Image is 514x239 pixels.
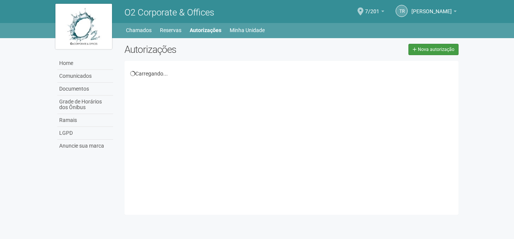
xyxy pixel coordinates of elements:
[411,9,457,15] a: [PERSON_NAME]
[55,4,112,49] img: logo.jpg
[190,25,221,35] a: Autorizações
[124,44,286,55] h2: Autorizações
[126,25,152,35] a: Chamados
[396,5,408,17] a: TR
[57,114,113,127] a: Ramais
[365,1,379,14] span: 7/201
[124,7,214,18] span: O2 Corporate & Offices
[408,44,459,55] a: Nova autorização
[365,9,384,15] a: 7/201
[57,57,113,70] a: Home
[130,70,453,77] div: Carregando...
[230,25,265,35] a: Minha Unidade
[57,127,113,140] a: LGPD
[57,140,113,152] a: Anuncie sua marca
[418,47,454,52] span: Nova autorização
[411,1,452,14] span: Tania Rocha
[57,96,113,114] a: Grade de Horários dos Ônibus
[57,83,113,96] a: Documentos
[160,25,181,35] a: Reservas
[57,70,113,83] a: Comunicados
